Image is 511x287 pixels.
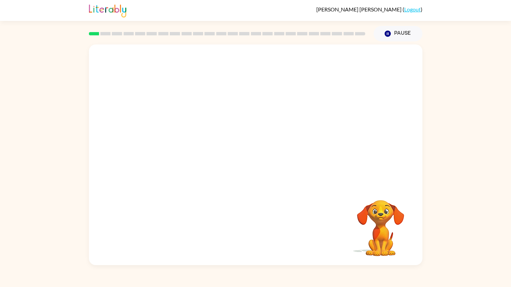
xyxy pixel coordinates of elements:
[316,6,422,12] div: ( )
[316,6,403,12] span: [PERSON_NAME] [PERSON_NAME]
[89,3,126,18] img: Literably
[347,190,414,257] video: Your browser must support playing .mp4 files to use Literably. Please try using another browser.
[374,26,422,41] button: Pause
[404,6,421,12] a: Logout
